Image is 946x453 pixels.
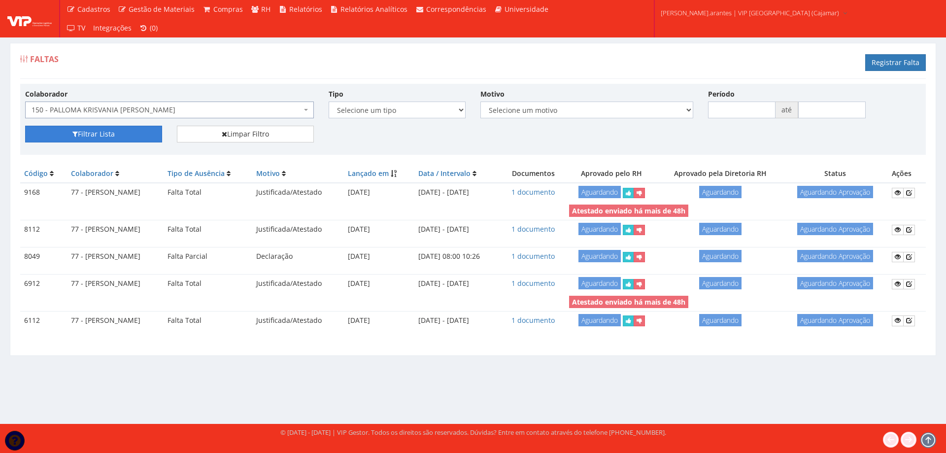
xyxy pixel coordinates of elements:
[414,311,501,330] td: [DATE] - [DATE]
[252,274,344,293] td: Justificada/Atestado
[129,4,195,14] span: Gestão de Materiais
[71,169,113,178] a: Colaborador
[797,250,873,262] span: Aguardando Aprovação
[699,277,742,289] span: Aguardando
[20,274,67,293] td: 6912
[418,169,471,178] a: Data / Intervalo
[24,169,48,178] a: Código
[511,251,555,261] a: 1 documento
[77,4,110,14] span: Cadastros
[699,250,742,262] span: Aguardando
[414,220,501,239] td: [DATE] - [DATE]
[164,183,252,202] td: Falta Total
[150,23,158,33] span: (0)
[7,11,52,26] img: logo
[344,183,415,202] td: [DATE]
[658,165,783,183] th: Aprovado pela Diretoria RH
[414,274,501,293] td: [DATE] - [DATE]
[661,8,839,18] span: [PERSON_NAME].arantes | VIP [GEOGRAPHIC_DATA] (Cajamar)
[93,23,132,33] span: Integrações
[20,220,67,239] td: 8112
[480,89,505,99] label: Motivo
[344,274,415,293] td: [DATE]
[32,105,302,115] span: 150 - PALLOMA KRISVANIA FELIX DA SILVA
[164,311,252,330] td: Falta Total
[280,428,666,437] div: © [DATE] - [DATE] | VIP Gestor. Todos os direitos são reservados. Dúvidas? Entre em contato atrav...
[888,165,926,183] th: Ações
[63,19,89,37] a: TV
[168,169,225,178] a: Tipo de Ausência
[511,224,555,234] a: 1 documento
[344,220,415,239] td: [DATE]
[578,314,621,326] span: Aguardando
[67,311,164,330] td: 77 - [PERSON_NAME]
[20,183,67,202] td: 9168
[20,247,67,266] td: 8049
[783,165,887,183] th: Status
[30,54,59,65] span: Faltas
[89,19,135,37] a: Integrações
[572,206,685,215] strong: Atestado enviado há mais de 48h
[252,311,344,330] td: Justificada/Atestado
[578,186,621,198] span: Aguardando
[20,311,67,330] td: 6112
[578,277,621,289] span: Aguardando
[256,169,280,178] a: Motivo
[252,220,344,239] td: Justificada/Atestado
[135,19,162,37] a: (0)
[344,247,415,266] td: [DATE]
[252,247,344,266] td: Declaração
[329,89,343,99] label: Tipo
[511,187,555,197] a: 1 documento
[67,220,164,239] td: 77 - [PERSON_NAME]
[213,4,243,14] span: Compras
[865,54,926,71] a: Registrar Falta
[699,223,742,235] span: Aguardando
[699,186,742,198] span: Aguardando
[25,126,162,142] button: Filtrar Lista
[699,314,742,326] span: Aguardando
[414,183,501,202] td: [DATE] - [DATE]
[261,4,270,14] span: RH
[797,314,873,326] span: Aguardando Aprovação
[252,183,344,202] td: Justificada/Atestado
[25,89,68,99] label: Colaborador
[164,274,252,293] td: Falta Total
[77,23,85,33] span: TV
[289,4,322,14] span: Relatórios
[708,89,735,99] label: Período
[505,4,548,14] span: Universidade
[25,102,314,118] span: 150 - PALLOMA KRISVANIA FELIX DA SILVA
[501,165,565,183] th: Documentos
[572,297,685,307] strong: Atestado enviado há mais de 48h
[797,186,873,198] span: Aguardando Aprovação
[565,165,657,183] th: Aprovado pelo RH
[67,247,164,266] td: 77 - [PERSON_NAME]
[164,247,252,266] td: Falta Parcial
[348,169,389,178] a: Lançado em
[426,4,486,14] span: Correspondências
[414,247,501,266] td: [DATE] 08:00 10:26
[511,315,555,325] a: 1 documento
[797,223,873,235] span: Aguardando Aprovação
[344,311,415,330] td: [DATE]
[340,4,407,14] span: Relatórios Analíticos
[578,223,621,235] span: Aguardando
[797,277,873,289] span: Aguardando Aprovação
[177,126,314,142] a: Limpar Filtro
[164,220,252,239] td: Falta Total
[776,102,798,118] span: até
[511,279,555,288] a: 1 documento
[67,183,164,202] td: 77 - [PERSON_NAME]
[578,250,621,262] span: Aguardando
[67,274,164,293] td: 77 - [PERSON_NAME]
